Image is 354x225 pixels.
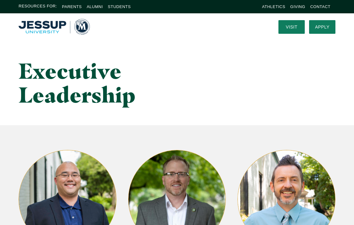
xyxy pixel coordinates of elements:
[262,4,285,9] a: Athletics
[290,4,305,9] a: Giving
[108,4,131,9] a: Students
[19,3,57,10] span: Resources For:
[310,4,330,9] a: Contact
[62,4,82,9] a: Parents
[19,59,226,107] h1: Executive Leadership
[19,19,90,35] a: Home
[278,20,305,34] a: Visit
[19,19,90,35] img: Multnomah University Logo
[309,20,335,34] a: Apply
[87,4,103,9] a: Alumni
